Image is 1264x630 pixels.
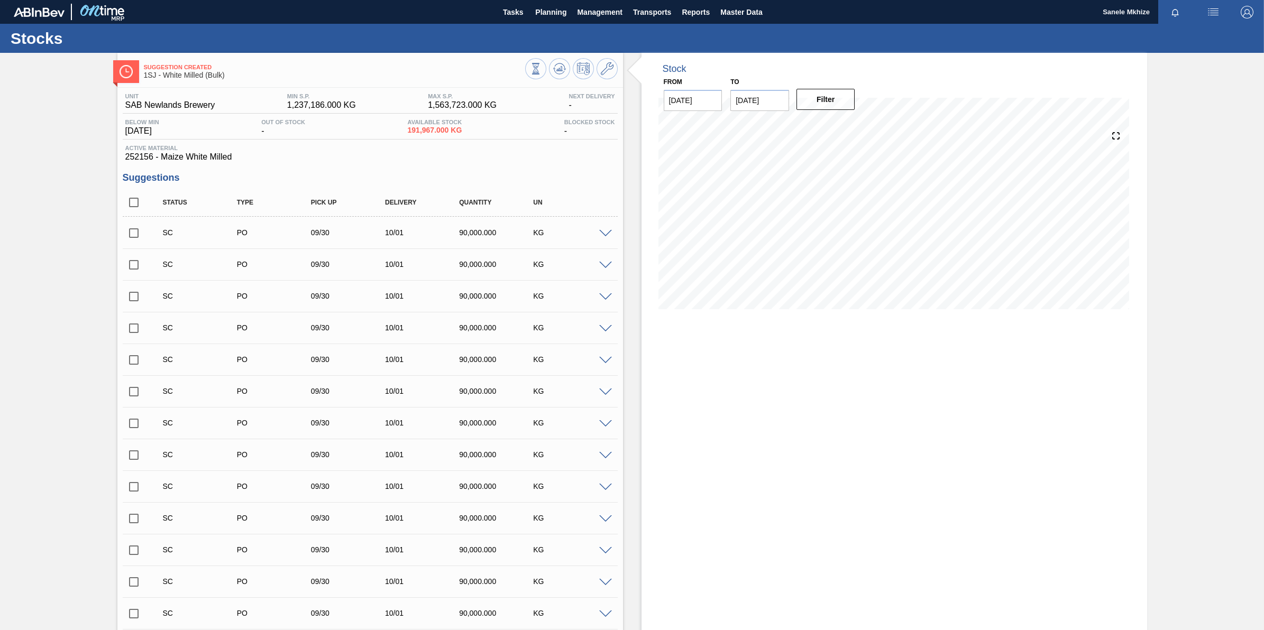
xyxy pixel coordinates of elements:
[308,609,392,617] div: 09/30/2025
[428,100,497,110] span: 1,563,723.000 KG
[530,199,615,206] div: UN
[160,387,244,395] div: Suggestion Created
[234,609,318,617] div: Purchase order
[382,450,466,459] div: 10/01/2025
[456,292,541,300] div: 90,000.000
[382,387,466,395] div: 10/01/2025
[259,119,308,136] div: -
[573,58,594,79] button: Schedule Inventory
[160,228,244,237] div: Suggestion Created
[530,577,615,586] div: KG
[144,64,525,70] span: Suggestion Created
[234,387,318,395] div: Purchase order
[125,119,159,125] span: Below Min
[525,58,546,79] button: Stocks Overview
[1241,6,1253,18] img: Logout
[144,71,525,79] span: 1SJ - White Milled (Bulk)
[308,514,392,522] div: 09/30/2025
[382,355,466,364] div: 10/01/2025
[720,6,762,18] span: Master Data
[14,7,65,17] img: TNhmsLtSVTkK8tSr43FrP2fwEKptu5GPRR3wAAAABJRU5ErkJggg==
[663,63,686,75] div: Stock
[530,482,615,490] div: KG
[234,292,318,300] div: Purchase order
[382,577,466,586] div: 10/01/2025
[308,323,392,332] div: 09/30/2025
[125,152,615,162] span: 252156 - Maize White Milled
[308,450,392,459] div: 09/30/2025
[530,545,615,554] div: KG
[308,199,392,206] div: Pick up
[234,228,318,237] div: Purchase order
[160,355,244,364] div: Suggestion Created
[730,90,789,111] input: mm/dd/yyyy
[456,323,541,332] div: 90,000.000
[287,100,356,110] span: 1,237,186.000 KG
[530,260,615,268] div: KG
[456,545,541,554] div: 90,000.000
[549,58,570,79] button: Update Chart
[123,172,618,183] h3: Suggestions
[308,577,392,586] div: 09/30/2025
[577,6,622,18] span: Management
[530,609,615,617] div: KG
[234,355,318,364] div: Purchase order
[234,450,318,459] div: Purchase order
[530,387,615,395] div: KG
[234,199,318,206] div: Type
[682,6,710,18] span: Reports
[308,260,392,268] div: 09/30/2025
[428,93,497,99] span: MAX S.P.
[125,93,215,99] span: Unit
[160,419,244,427] div: Suggestion Created
[11,32,198,44] h1: Stocks
[456,482,541,490] div: 90,000.000
[535,6,566,18] span: Planning
[125,145,615,151] span: Active Material
[408,126,462,134] span: 191,967.000 KG
[456,355,541,364] div: 90,000.000
[664,78,682,86] label: From
[160,323,244,332] div: Suggestion Created
[234,419,318,427] div: Purchase order
[160,292,244,300] div: Suggestion Created
[569,93,615,99] span: Next Delivery
[125,100,215,110] span: SAB Newlands Brewery
[456,387,541,395] div: 90,000.000
[308,355,392,364] div: 09/30/2025
[160,514,244,522] div: Suggestion Created
[160,199,244,206] div: Status
[408,119,462,125] span: Available Stock
[160,609,244,617] div: Suggestion Created
[382,482,466,490] div: 10/01/2025
[456,609,541,617] div: 90,000.000
[530,292,615,300] div: KG
[120,65,133,78] img: Ícone
[564,119,615,125] span: Blocked Stock
[382,260,466,268] div: 10/01/2025
[1207,6,1220,18] img: userActions
[382,228,466,237] div: 10/01/2025
[730,78,739,86] label: to
[501,6,525,18] span: Tasks
[1158,5,1192,20] button: Notifications
[530,323,615,332] div: KG
[382,609,466,617] div: 10/01/2025
[261,119,305,125] span: Out Of Stock
[382,514,466,522] div: 10/01/2025
[530,419,615,427] div: KG
[308,292,392,300] div: 09/30/2025
[456,228,541,237] div: 90,000.000
[160,260,244,268] div: Suggestion Created
[456,514,541,522] div: 90,000.000
[456,260,541,268] div: 90,000.000
[530,450,615,459] div: KG
[382,292,466,300] div: 10/01/2025
[456,450,541,459] div: 90,000.000
[456,419,541,427] div: 90,000.000
[308,482,392,490] div: 09/30/2025
[530,355,615,364] div: KG
[456,199,541,206] div: Quantity
[234,514,318,522] div: Purchase order
[234,482,318,490] div: Purchase order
